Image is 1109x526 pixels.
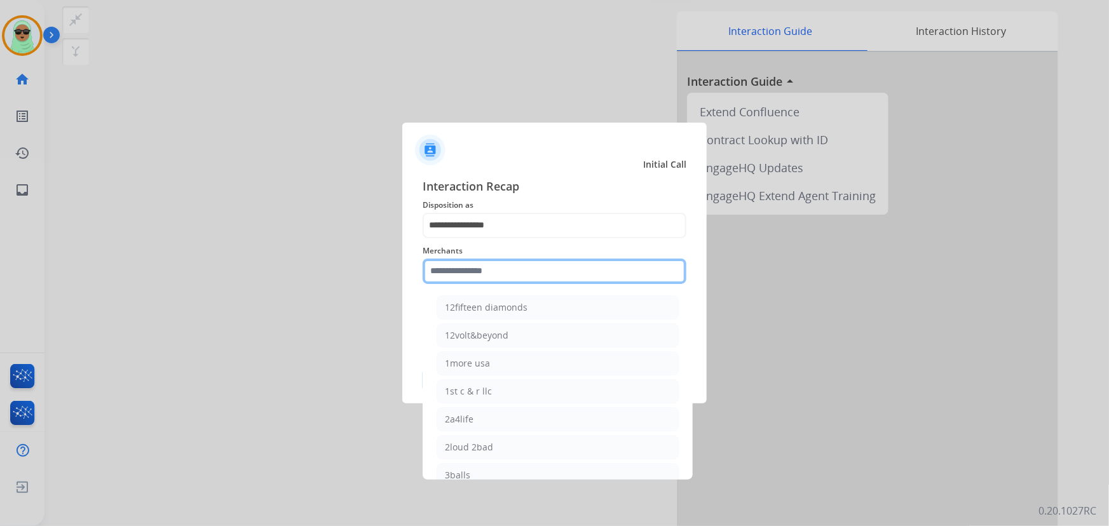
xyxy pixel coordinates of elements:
div: 12volt&beyond [445,329,508,342]
img: contactIcon [415,135,446,165]
span: Initial Call [643,158,686,171]
span: Interaction Recap [423,177,686,198]
span: Merchants [423,243,686,259]
span: Disposition as [423,198,686,213]
div: 12fifteen diamonds [445,301,527,314]
div: 1more usa [445,357,490,370]
div: 2a4life [445,413,473,426]
div: 2loud 2bad [445,441,493,454]
div: 1st c & r llc [445,385,492,398]
div: 3balls [445,469,470,482]
p: 0.20.1027RC [1038,503,1096,518]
